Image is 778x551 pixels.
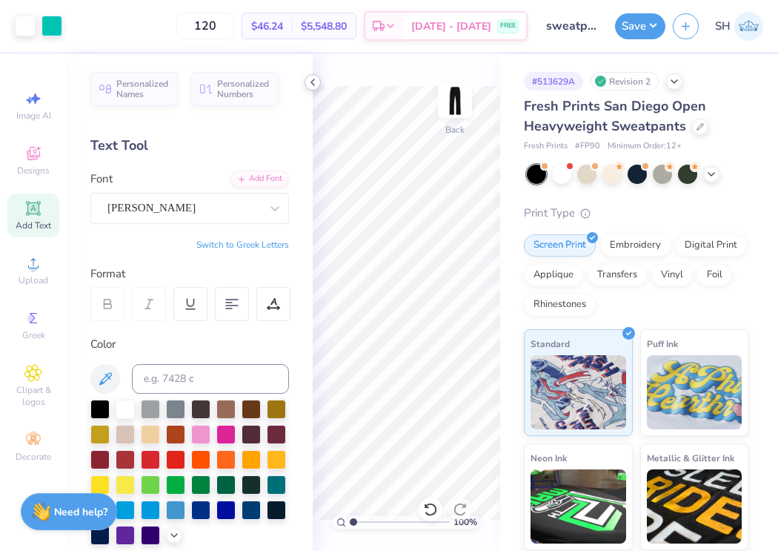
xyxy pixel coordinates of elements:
div: Add Font [230,171,289,188]
input: e.g. 7428 c [132,364,289,394]
div: Back [445,123,465,136]
div: Revision 2 [591,72,659,90]
span: FREE [500,21,516,31]
img: Standard [531,355,626,429]
button: Switch to Greek Letters [196,239,289,251]
input: Untitled Design [535,11,608,41]
div: Rhinestones [524,294,596,316]
img: Puff Ink [647,355,742,429]
img: Metallic & Glitter Ink [647,469,742,544]
span: 100 % [453,515,477,529]
span: Personalized Names [116,79,169,99]
span: [DATE] - [DATE] [411,19,491,34]
span: Fresh Prints San Diego Open Heavyweight Sweatpants [524,97,706,135]
div: Transfers [588,264,647,286]
span: Designs [17,165,50,176]
span: $46.24 [251,19,283,34]
label: Font [90,171,113,188]
span: Fresh Prints [524,140,568,153]
span: Clipart & logos [7,384,59,408]
strong: Need help? [54,505,107,519]
div: Color [90,336,289,353]
button: Save [615,13,665,39]
span: Standard [531,336,570,352]
div: Embroidery [600,234,671,257]
div: Format [90,265,290,283]
div: # 513629A [524,72,583,90]
span: Minimum Order: 12 + [608,140,682,153]
div: Foil [697,264,732,286]
span: SH [715,18,731,35]
div: Screen Print [524,234,596,257]
span: Greek [22,329,45,341]
img: Sofia Hristidis [734,12,763,41]
div: Applique [524,264,583,286]
input: – – [176,13,234,39]
span: Image AI [16,110,51,122]
div: Text Tool [90,136,289,156]
span: Puff Ink [647,336,678,352]
div: Digital Print [675,234,747,257]
span: # FP90 [575,140,600,153]
span: Personalized Numbers [217,79,270,99]
span: Metallic & Glitter Ink [647,450,734,466]
div: Print Type [524,205,748,222]
span: Add Text [16,220,51,231]
a: SH [715,12,763,41]
span: $5,548.80 [301,19,347,34]
img: Back [440,86,470,116]
span: Upload [19,274,48,286]
span: Decorate [16,451,51,463]
img: Neon Ink [531,469,626,544]
span: Neon Ink [531,450,567,466]
div: Vinyl [651,264,693,286]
